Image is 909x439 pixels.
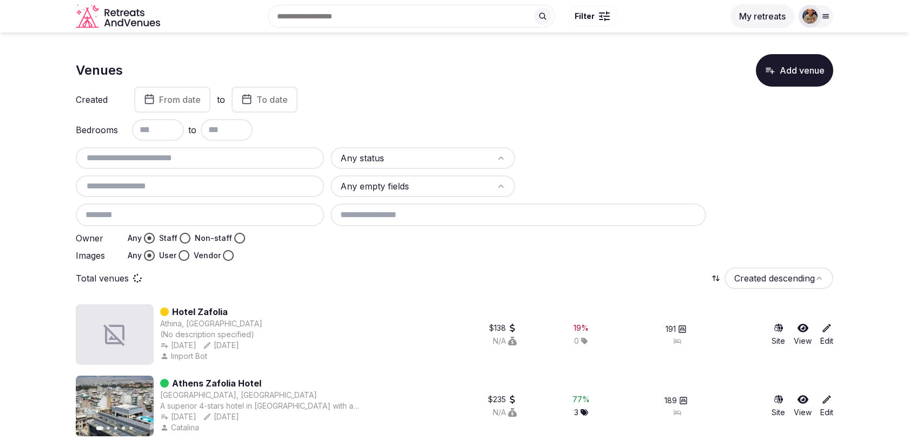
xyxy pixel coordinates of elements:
[172,377,261,390] a: Athens Zafolia Hotel
[568,6,617,27] button: Filter
[172,305,228,318] a: Hotel Zafolia
[203,340,239,351] button: [DATE]
[76,251,119,260] label: Images
[160,390,317,401] button: [GEOGRAPHIC_DATA], [GEOGRAPHIC_DATA]
[217,94,225,106] label: to
[76,272,129,284] p: Total venues
[96,427,103,431] button: Go to slide 1
[730,4,794,28] button: My retreats
[232,87,298,113] button: To date
[114,427,117,430] button: Go to slide 3
[574,323,589,333] div: 19 %
[128,250,142,261] label: Any
[664,395,677,406] span: 189
[194,250,221,261] label: Vendor
[203,411,239,422] button: [DATE]
[76,376,154,436] img: Featured image for Athens Zafolia Hotel
[160,401,390,411] div: A superior 4-stars hotel in [GEOGRAPHIC_DATA] with a magnificent view of [GEOGRAPHIC_DATA] and em...
[575,11,595,22] span: Filter
[160,411,196,422] button: [DATE]
[493,407,517,418] button: N/A
[666,324,687,335] button: 191
[730,11,794,22] a: My retreats
[256,94,288,105] span: To date
[122,427,125,430] button: Go to slide 4
[76,126,119,134] label: Bedrooms
[493,336,517,346] button: N/A
[128,233,142,244] label: Any
[76,4,162,29] svg: Retreats and Venues company logo
[188,123,196,136] span: to
[820,323,833,346] a: Edit
[572,394,590,405] div: 77 %
[794,394,812,418] a: View
[488,394,517,405] button: $235
[756,54,833,87] button: Add venue
[772,394,785,418] a: Site
[489,323,517,333] button: $138
[820,394,833,418] a: Edit
[574,407,588,418] button: 3
[134,87,210,113] button: From date
[802,9,818,24] img: julen
[160,351,209,362] button: Import Bot
[76,95,119,104] label: Created
[159,250,176,261] label: User
[159,94,201,105] span: From date
[76,4,162,29] a: Visit the homepage
[76,61,123,80] h1: Venues
[666,324,676,335] span: 191
[76,234,119,243] label: Owner
[159,233,177,244] label: Staff
[664,395,688,406] button: 189
[129,427,133,430] button: Go to slide 5
[195,233,232,244] label: Non-staff
[794,323,812,346] a: View
[160,340,196,351] button: [DATE]
[107,427,110,430] button: Go to slide 2
[160,329,262,340] div: (No description specified)
[772,323,785,346] a: Site
[160,422,201,433] button: Catalina
[574,336,579,346] span: 0
[160,318,262,329] button: Athina, [GEOGRAPHIC_DATA]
